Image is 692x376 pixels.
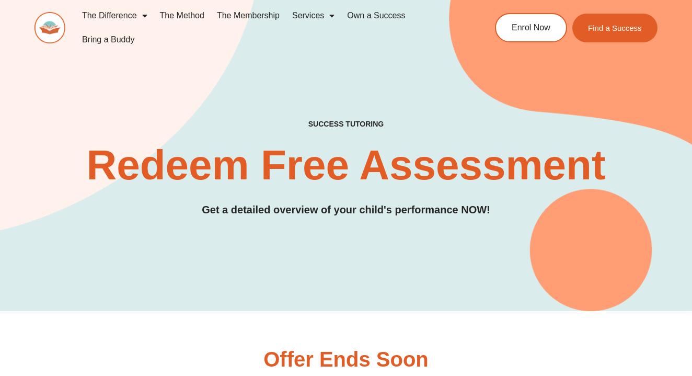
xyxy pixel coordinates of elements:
[53,349,639,370] h3: Offer Ends Soon
[495,13,567,42] a: Enrol Now
[76,4,459,52] nav: Menu
[254,120,439,129] h4: SUCCESS TUTORING​
[34,144,658,186] h2: Redeem Free Assessment
[34,202,658,218] h3: Get a detailed overview of your child's performance NOW!
[76,28,141,52] a: Bring a Buddy
[572,14,658,42] a: Find a Success
[154,4,211,28] a: The Method
[588,24,642,32] span: Find a Success
[211,4,286,28] a: The Membership
[286,4,341,28] a: Services
[512,24,550,32] span: Enrol Now
[341,4,411,28] a: Own a Success
[76,4,154,28] a: The Difference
